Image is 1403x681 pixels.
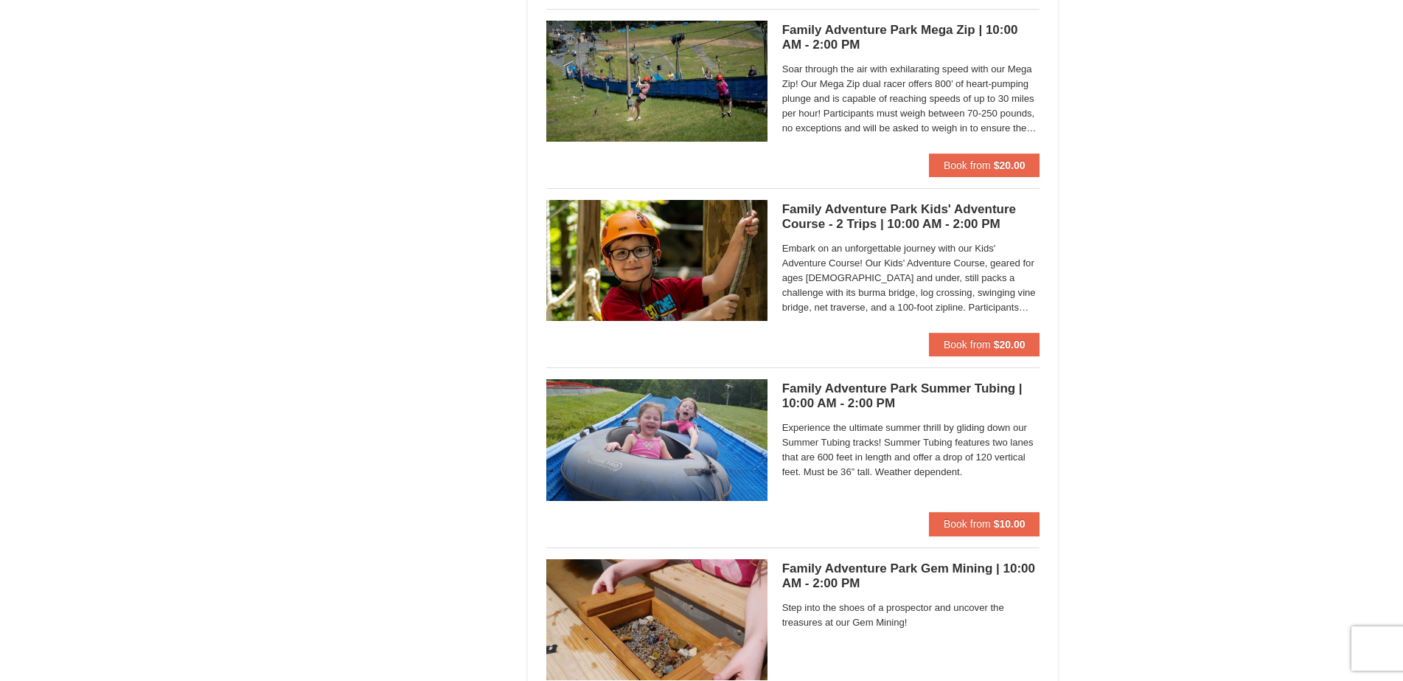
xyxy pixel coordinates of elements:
strong: $10.00 [994,518,1026,530]
h5: Family Adventure Park Gem Mining | 10:00 AM - 2:00 PM [782,561,1040,591]
button: Book from $20.00 [929,333,1040,356]
span: Experience the ultimate summer thrill by gliding down our Summer Tubing tracks! Summer Tubing fea... [782,421,1040,480]
span: Embark on an unforgettable journey with our Kids' Adventure Course! Our Kids' Adventure Course, g... [782,241,1040,315]
span: Book from [944,518,991,530]
span: Step into the shoes of a prospector and uncover the treasures at our Gem Mining! [782,601,1040,630]
strong: $20.00 [994,339,1026,350]
img: 6619925-24-0b64ce4e.JPG [546,559,767,680]
button: Book from $20.00 [929,153,1040,177]
span: Book from [944,339,991,350]
h5: Family Adventure Park Mega Zip | 10:00 AM - 2:00 PM [782,23,1040,52]
span: Soar through the air with exhilarating speed with our Mega Zip! Our Mega Zip dual racer offers 80... [782,62,1040,136]
h5: Family Adventure Park Summer Tubing | 10:00 AM - 2:00 PM [782,381,1040,411]
span: Book from [944,159,991,171]
img: 6619925-25-20606efb.jpg [546,200,767,321]
strong: $20.00 [994,159,1026,171]
h5: Family Adventure Park Kids' Adventure Course - 2 Trips | 10:00 AM - 2:00 PM [782,202,1040,232]
img: 6619925-26-de8af78e.jpg [546,379,767,500]
button: Book from $10.00 [929,512,1040,536]
img: 6619925-28-354a14a2.jpg [546,21,767,142]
